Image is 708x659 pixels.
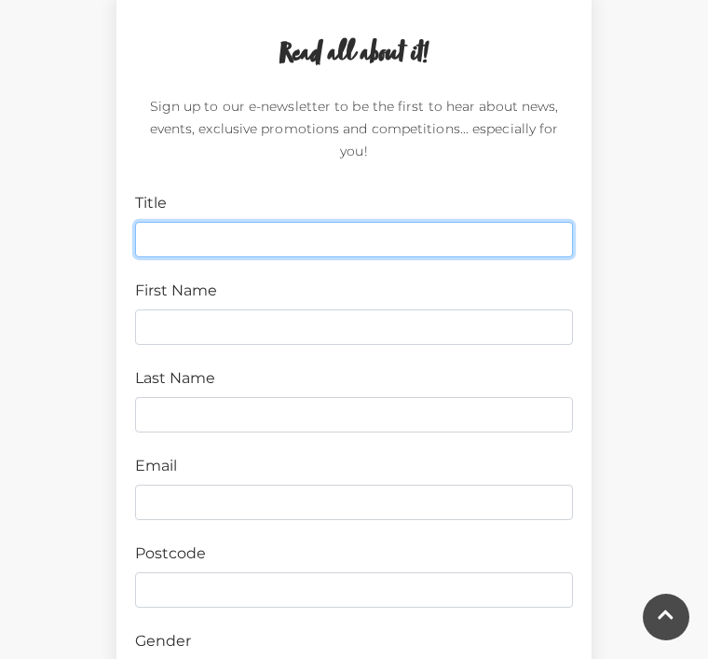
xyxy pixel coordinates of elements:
label: Title [135,192,167,214]
label: Gender [135,630,191,652]
h2: Read all about it! [135,37,573,73]
p: Sign up to our e-newsletter to be the first to hear about news, events, exclusive promotions and ... [135,95,573,170]
label: Last Name [135,367,215,390]
label: First Name [135,280,217,302]
label: Email [135,455,177,477]
label: Postcode [135,542,206,565]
